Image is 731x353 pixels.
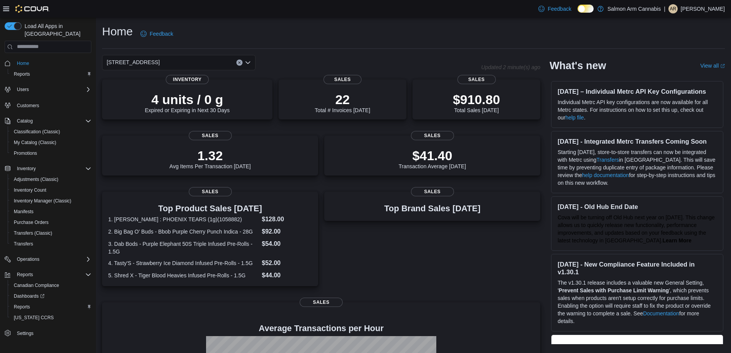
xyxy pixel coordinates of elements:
[11,149,40,158] a: Promotions
[11,292,48,301] a: Dashboards
[11,239,36,249] a: Transfers
[8,280,94,291] button: Canadian Compliance
[14,270,91,279] span: Reports
[245,60,251,66] button: Open list of options
[8,185,94,196] button: Inventory Count
[11,149,91,158] span: Promotions
[108,259,259,267] dt: 4. Tasty'S - Strawberry Ice Diamond Infused Pre-Rolls - 1.5G
[11,313,91,322] span: Washington CCRS
[14,85,32,94] button: Users
[262,271,312,280] dd: $44.00
[663,237,691,244] a: Learn More
[2,328,94,339] button: Settings
[559,287,669,293] strong: Prevent Sales with Purchase Limit Warning
[14,71,30,77] span: Reports
[14,176,58,182] span: Adjustments (Classic)
[14,293,45,299] span: Dashboards
[108,215,259,223] dt: 1. [PERSON_NAME] : PHOENIX TEARS (1g)(1058882)
[315,92,370,113] div: Total # Invoices [DATE]
[11,196,91,206] span: Inventory Manager (Classic)
[14,100,91,110] span: Customers
[108,272,259,279] dt: 5. Shred X - Tiger Blood Heavies Infused Pre-Rolls - 1.5G
[11,239,91,249] span: Transfers
[2,58,94,69] button: Home
[300,298,343,307] span: Sales
[399,148,466,169] div: Transaction Average [DATE]
[700,63,725,69] a: View allExternal link
[102,24,133,39] h1: Home
[607,4,661,13] p: Salmon Arm Cannabis
[453,92,500,107] p: $910.80
[8,174,94,185] button: Adjustments (Classic)
[11,70,33,79] a: Reports
[17,118,33,124] span: Catalog
[535,1,574,17] a: Feedback
[668,4,678,13] div: Ariel Richards
[2,163,94,174] button: Inventory
[643,310,679,317] a: Documentation
[14,270,36,279] button: Reports
[14,219,49,225] span: Purchase Orders
[11,196,74,206] a: Inventory Manager (Classic)
[14,328,91,338] span: Settings
[549,60,606,72] h2: What's new
[8,196,94,206] button: Inventory Manager (Classic)
[14,58,91,68] span: Home
[14,129,60,135] span: Classification (Classic)
[2,84,94,95] button: Users
[170,148,251,163] p: 1.32
[399,148,466,163] p: $41.40
[14,241,33,247] span: Transfers
[262,215,312,224] dd: $128.00
[14,209,33,215] span: Manifests
[11,229,55,238] a: Transfers (Classic)
[411,131,454,140] span: Sales
[558,98,717,121] p: Individual Metrc API key configurations are now available for all Metrc states. For instructions ...
[11,175,61,184] a: Adjustments (Classic)
[108,324,534,333] h4: Average Transactions per Hour
[17,256,40,262] span: Operations
[565,114,584,121] a: help file
[14,116,91,126] span: Catalog
[11,138,91,147] span: My Catalog (Classic)
[14,164,39,173] button: Inventory
[11,218,52,227] a: Purchase Orders
[11,127,91,136] span: Classification (Classic)
[11,138,59,147] a: My Catalog (Classic)
[315,92,370,107] p: 22
[14,329,36,338] a: Settings
[582,172,629,178] a: help documentation
[8,69,94,80] button: Reports
[457,75,496,84] span: Sales
[681,4,725,13] p: [PERSON_NAME]
[14,315,54,321] span: [US_STATE] CCRS
[189,131,232,140] span: Sales
[11,281,62,290] a: Canadian Compliance
[8,137,94,148] button: My Catalog (Classic)
[166,75,209,84] span: Inventory
[17,166,36,172] span: Inventory
[14,187,46,193] span: Inventory Count
[108,228,259,235] dt: 2. Big Bag O' Buds - Bbob Purple Cherry Punch Indica - 28G
[108,204,312,213] h3: Top Product Sales [DATE]
[11,207,36,216] a: Manifests
[145,92,230,107] p: 4 units / 0 g
[14,164,91,173] span: Inventory
[189,187,232,196] span: Sales
[2,116,94,126] button: Catalog
[8,312,94,323] button: [US_STATE] CCRS
[453,92,500,113] div: Total Sales [DATE]
[14,59,32,68] a: Home
[384,204,480,213] h3: Top Brand Sales [DATE]
[236,60,243,66] button: Clear input
[17,60,29,66] span: Home
[8,228,94,239] button: Transfers (Classic)
[558,138,717,145] h3: [DATE] - Integrated Metrc Transfers Coming Soon
[670,4,677,13] span: AR
[14,85,91,94] span: Users
[107,58,160,67] span: [STREET_ADDRESS]
[11,186,91,195] span: Inventory Count
[145,92,230,113] div: Expired or Expiring in Next 30 Days
[558,279,717,325] p: The v1.30.1 release includes a valuable new General Setting, ' ', which prevents sales when produ...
